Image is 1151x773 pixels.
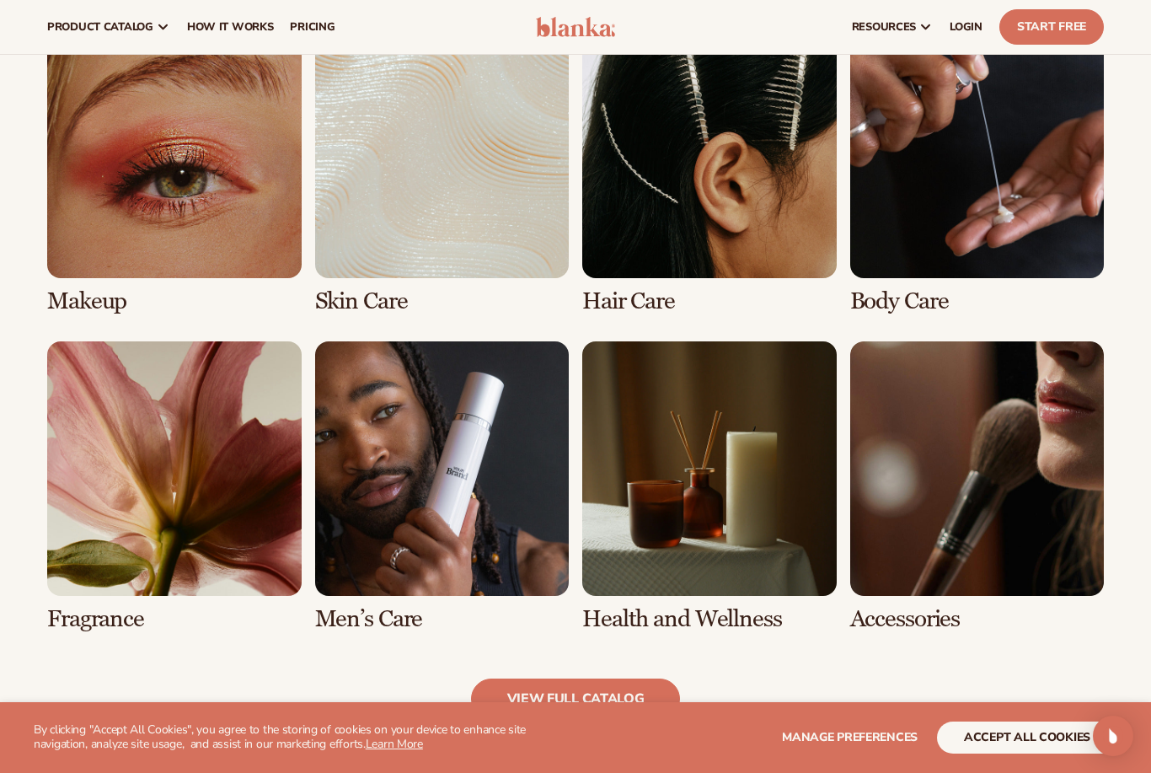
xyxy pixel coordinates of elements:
h3: Hair Care [582,288,837,314]
div: 2 / 8 [315,24,570,314]
a: Learn More [366,736,423,752]
span: How It Works [187,20,274,34]
div: 8 / 8 [850,341,1105,631]
span: Manage preferences [782,729,918,745]
div: 6 / 8 [315,341,570,631]
p: By clicking "Accept All Cookies", you agree to the storing of cookies on your device to enhance s... [34,723,575,752]
div: Open Intercom Messenger [1093,716,1133,756]
h3: Skin Care [315,288,570,314]
div: 5 / 8 [47,341,302,631]
a: view full catalog [471,679,681,719]
div: 7 / 8 [582,341,837,631]
img: logo [536,17,615,37]
span: pricing [290,20,335,34]
span: product catalog [47,20,153,34]
h3: Body Care [850,288,1105,314]
a: Start Free [999,9,1104,45]
span: LOGIN [950,20,982,34]
div: 1 / 8 [47,24,302,314]
button: accept all cookies [937,722,1117,754]
button: Manage preferences [782,722,918,754]
div: 4 / 8 [850,24,1105,314]
h3: Makeup [47,288,302,314]
div: 3 / 8 [582,24,837,314]
span: resources [852,20,916,34]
